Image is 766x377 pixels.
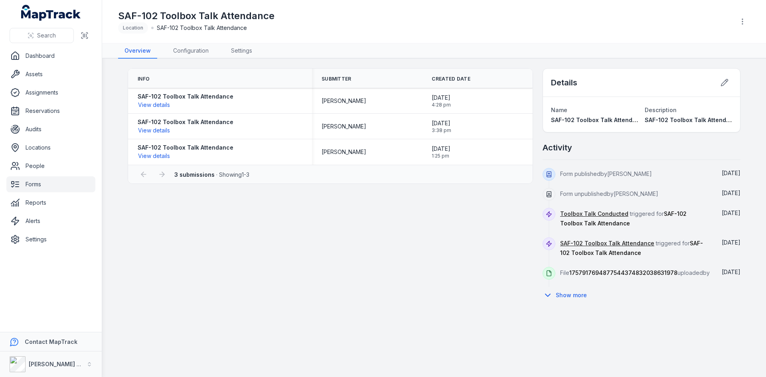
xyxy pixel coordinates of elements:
a: Audits [6,121,95,137]
span: Info [138,76,150,82]
span: 1:25 pm [432,153,450,159]
time: 8/21/2025, 1:25:51 PM [432,145,450,159]
a: Settings [225,43,259,59]
h2: Activity [543,142,572,153]
button: Search [10,28,74,43]
button: Show more [543,287,592,304]
button: View details [138,101,170,109]
a: Settings [6,231,95,247]
span: [DATE] [722,239,740,246]
a: Dashboard [6,48,95,64]
time: 9/15/2025, 3:38:09 PM [432,119,451,134]
span: [DATE] [432,145,450,153]
a: Overview [118,43,157,59]
span: Search [37,32,56,39]
span: [DATE] [722,189,740,196]
time: 9/15/2025, 4:28:48 PM [432,94,451,108]
time: 9/15/2025, 4:28:48 PM [722,209,740,216]
strong: SAF-102 Toolbox Talk Attendance [138,144,233,152]
a: Assignments [6,85,95,101]
a: Alerts [6,213,95,229]
span: [DATE] [722,268,740,275]
span: Form published by [PERSON_NAME] [560,170,652,177]
span: Description [645,107,677,113]
span: [DATE] [432,119,451,127]
span: triggered for [560,240,703,256]
strong: SAF-102 Toolbox Talk Attendance [138,93,233,101]
strong: SAF-102 Toolbox Talk Attendance [138,118,233,126]
h1: SAF-102 Toolbox Talk Attendance [118,10,274,22]
span: 1757917694877544374832038631978 [569,269,677,276]
span: 3:38 pm [432,127,451,134]
span: File uploaded by [PERSON_NAME] [560,269,754,276]
span: Name [551,107,567,113]
span: Submitter [322,76,351,82]
h2: Details [551,77,577,88]
button: View details [138,152,170,160]
span: SAF-102 Toolbox Talk Attendance [645,116,740,123]
a: Reservations [6,103,95,119]
span: [PERSON_NAME] [322,97,366,105]
strong: [PERSON_NAME] Group [29,361,94,367]
a: Locations [6,140,95,156]
time: 9/15/2025, 4:28:47 PM [722,268,740,275]
span: [PERSON_NAME] [322,148,366,156]
a: People [6,158,95,174]
a: Forms [6,176,95,192]
span: [DATE] [432,94,451,102]
span: [PERSON_NAME] [322,122,366,130]
time: 9/15/2025, 4:28:48 PM [722,239,740,246]
span: [DATE] [722,209,740,216]
strong: Contact MapTrack [25,338,77,345]
a: MapTrack [21,5,81,21]
span: Form unpublished by [PERSON_NAME] [560,190,658,197]
span: 4:28 pm [432,102,451,108]
span: Created Date [432,76,470,82]
span: triggered for [560,210,687,227]
button: View details [138,126,170,135]
strong: 3 submissions [174,171,215,178]
div: Location [118,22,148,34]
span: SAF-102 Toolbox Talk Attendance [157,24,247,32]
a: Reports [6,195,95,211]
time: 9/15/2025, 4:35:34 PM [722,189,740,196]
a: Configuration [167,43,215,59]
span: [DATE] [722,170,740,176]
span: SAF-102 Toolbox Talk Attendance [551,116,647,123]
time: 9/15/2025, 4:36:26 PM [722,170,740,176]
a: SAF-102 Toolbox Talk Attendance [560,239,654,247]
a: Toolbox Talk Conducted [560,210,628,218]
span: · Showing 1 - 3 [174,171,249,178]
a: Assets [6,66,95,82]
